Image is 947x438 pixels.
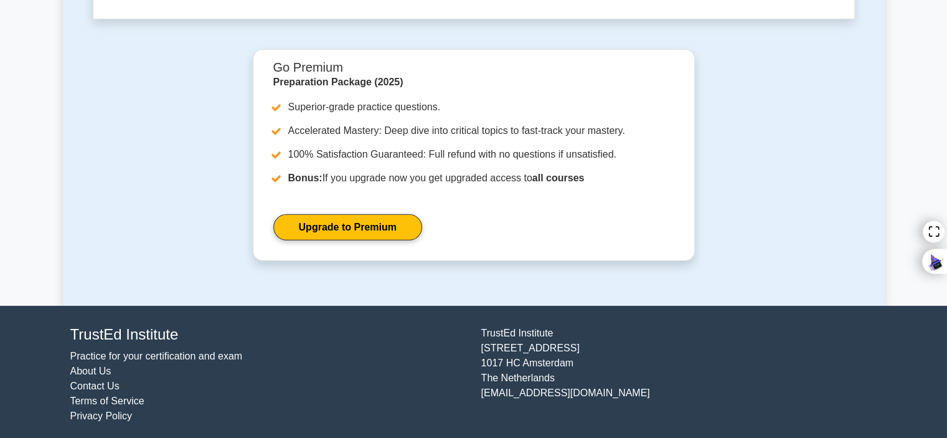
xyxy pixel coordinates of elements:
[273,214,422,240] a: Upgrade to Premium
[70,351,243,361] a: Practice for your certification and exam
[70,411,133,421] a: Privacy Policy
[70,381,120,391] a: Contact Us
[70,396,144,406] a: Terms of Service
[70,326,466,344] h4: TrustEd Institute
[474,326,885,424] div: TrustEd Institute [STREET_ADDRESS] 1017 HC Amsterdam The Netherlands [EMAIL_ADDRESS][DOMAIN_NAME]
[70,366,111,376] a: About Us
